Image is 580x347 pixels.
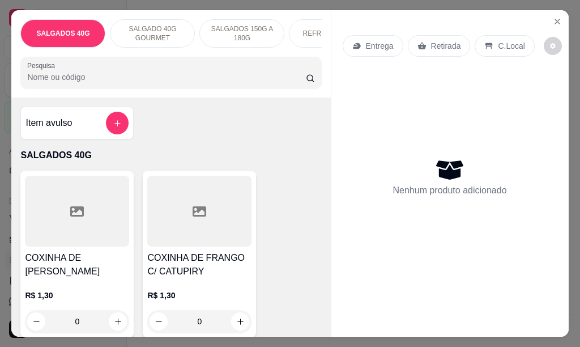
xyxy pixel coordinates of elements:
button: decrease-product-quantity [544,37,562,55]
button: decrease-product-quantity [27,312,45,331]
p: Nenhum produto adicionado [393,184,507,197]
p: R$ 1,30 [147,290,251,301]
p: SALGADOS 40G [36,29,89,38]
p: Entrega [366,40,394,52]
p: R$ 1,30 [25,290,129,301]
p: C.Local [498,40,524,52]
button: increase-product-quantity [109,312,127,331]
p: SALGADO 40G GOURMET [120,24,185,43]
h4: COXINHA DE FRANGO C/ CATUPIRY [147,251,251,278]
p: REFRIGERANTES [302,29,360,38]
button: increase-product-quantity [231,312,249,331]
p: SALGADOS 40G [20,149,321,162]
h4: Item avulso [25,116,72,130]
p: Retirada [431,40,461,52]
label: Pesquisa [27,61,59,70]
h4: COXINHA DE [PERSON_NAME] [25,251,129,278]
button: add-separate-item [106,112,129,134]
p: SALGADOS 150G A 180G [209,24,275,43]
button: Close [548,12,566,31]
input: Pesquisa [27,71,306,83]
button: decrease-product-quantity [150,312,168,331]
